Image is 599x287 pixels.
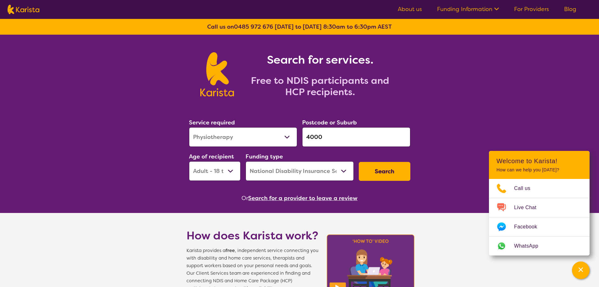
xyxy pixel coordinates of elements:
img: Karista logo [8,5,39,14]
a: About us [398,5,422,13]
a: For Providers [514,5,549,13]
h1: Search for services. [241,52,399,67]
h2: Free to NDIS participants and HCP recipients. [241,75,399,98]
ul: Choose channel [489,179,590,255]
span: Facebook [514,222,545,232]
b: free [225,248,235,254]
a: Blog [564,5,576,13]
a: 0485 972 676 [234,23,273,31]
label: Age of recipient [189,153,234,160]
img: Karista logo [200,52,234,96]
span: Or [241,193,248,203]
span: Call us [514,184,538,193]
a: Funding Information [437,5,499,13]
label: Service required [189,119,235,126]
button: Search [359,162,410,181]
b: Call us on [DATE] to [DATE] 8:30am to 6:30pm AEST [207,23,392,31]
a: Web link opens in a new tab. [489,237,590,255]
div: Channel Menu [489,151,590,255]
button: Channel Menu [572,261,590,279]
h1: How does Karista work? [186,228,319,243]
input: Type [302,127,410,147]
label: Postcode or Suburb [302,119,357,126]
span: WhatsApp [514,241,546,251]
span: Live Chat [514,203,544,212]
p: How can we help you [DATE]? [496,167,582,173]
h2: Welcome to Karista! [496,157,582,165]
button: Search for a provider to leave a review [248,193,358,203]
label: Funding type [246,153,283,160]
